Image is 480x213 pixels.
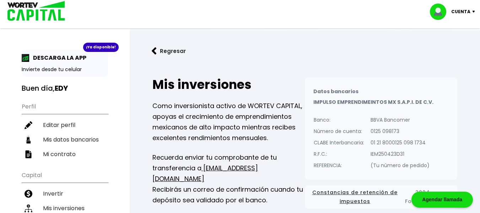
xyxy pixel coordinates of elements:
[83,43,119,52] div: ¡Ya disponible!
[314,160,364,171] p: REFERENCIA:
[371,115,430,125] p: BBVA Bancomer
[371,126,430,137] p: 0125 098173
[313,98,433,106] b: IMPULSO EMPRENDIMEINTOS MX S.A.P.I. DE C.V.
[314,149,364,159] p: R.F.C.:
[25,136,32,144] img: datos-icon.10cf9172.svg
[22,118,108,132] a: Editar perfil
[430,4,451,20] img: profile-image
[152,78,305,92] h2: Mis inversiones
[411,192,473,208] div: Agendar llamada
[25,190,32,198] img: invertir-icon.b3b967d7.svg
[311,188,399,206] span: Constancias de retención de impuestos
[371,137,430,148] p: 01 21 8000125 098 1734
[25,121,32,129] img: editar-icon.952d3147.svg
[22,132,108,147] a: Mis datos bancarios
[470,11,480,13] img: icon-down
[22,186,108,201] a: Invertir
[152,101,305,143] p: Como inversionista activo de WORTEV CAPITAL, apoyas el crecimiento de emprendimientos mexicanos d...
[22,147,108,161] a: Mi contrato
[371,160,430,171] p: (Tu número de pedido)
[29,53,86,62] p: DESCARGA LA APP
[55,83,68,93] b: EDY
[141,42,469,60] a: flecha izquierdaRegresar
[22,84,108,93] h3: Buen día,
[152,164,258,183] a: [EMAIL_ADDRESS][DOMAIN_NAME]
[152,47,157,55] img: flecha izquierda
[313,88,358,95] b: Datos bancarios
[22,98,108,161] ul: Perfil
[25,150,32,158] img: contrato-icon.f2db500c.svg
[25,204,32,212] img: inversiones-icon.6695dc30.svg
[311,188,452,206] button: Constancias de retención de impuestos2024 Formato zip
[22,54,29,62] img: app-icon
[371,149,430,159] p: IEM250423D31
[22,66,108,73] p: Invierte desde tu celular
[152,152,305,206] p: Recuerda enviar tu comprobante de tu transferencia a Recibirás un correo de confirmación cuando t...
[314,137,364,148] p: CLABE Interbancaria:
[141,42,196,60] button: Regresar
[314,115,364,125] p: Banco:
[314,126,364,137] p: Número de cuenta:
[451,6,470,17] p: Cuenta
